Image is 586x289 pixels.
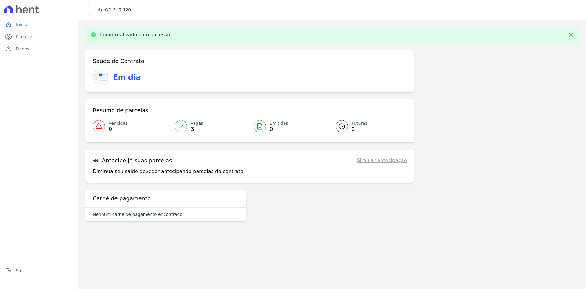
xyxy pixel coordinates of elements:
[269,120,288,127] span: Emitidas
[109,120,128,127] span: Vencidas
[113,72,141,83] h3: Em dia
[105,7,131,12] span: QD 5 LT 120
[2,43,76,55] a: personDados
[16,268,24,274] span: Sair
[93,211,183,217] p: Nenhum carnê de pagamento encontrado
[5,21,12,28] i: home
[352,120,367,127] span: Futuras
[5,267,12,274] i: logout
[269,127,288,132] span: 0
[93,57,144,65] h3: Saúde do Contrato
[94,7,131,13] h3: Lote:
[357,157,407,164] a: Simular antecipação
[250,118,328,135] a: Emitidas 0
[93,157,174,164] h3: Antecipe já suas parcelas!
[191,120,203,127] span: Pagas
[93,195,151,202] h3: Carnê de pagamento
[191,127,203,132] span: 3
[16,21,27,28] span: Início
[352,127,367,132] span: 2
[2,265,76,277] a: logoutSair
[100,32,172,38] p: Login realizado com sucesso!
[2,31,76,43] a: paidParcelas
[16,46,29,52] span: Dados
[2,18,76,31] a: homeInício
[93,118,171,135] a: Vencidas 0
[328,118,407,135] a: Futuras 2
[93,107,148,114] h3: Resumo de parcelas
[171,118,250,135] a: Pagas 3
[109,127,128,132] span: 0
[5,33,12,40] i: paid
[16,34,34,40] span: Parcelas
[93,168,245,175] p: Diminua seu saldo devedor antecipando parcelas do contrato.
[5,45,12,53] i: person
